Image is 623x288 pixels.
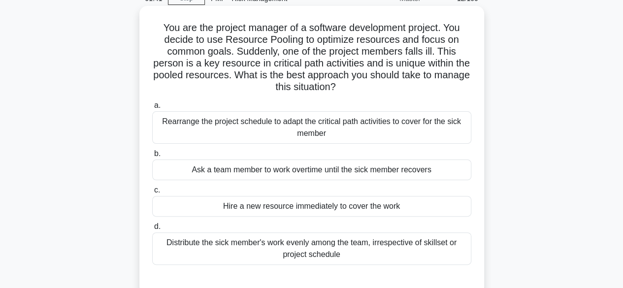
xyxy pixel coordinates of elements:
div: Distribute the sick member's work evenly among the team, irrespective of skillset or project sche... [152,232,471,265]
div: Ask a team member to work overtime until the sick member recovers [152,160,471,180]
span: b. [154,149,161,158]
span: c. [154,186,160,194]
span: a. [154,101,161,109]
div: Rearrange the project schedule to adapt the critical path activities to cover for the sick member [152,111,471,144]
h5: You are the project manager of a software development project. You decide to use Resource Pooling... [151,22,472,94]
span: d. [154,222,161,230]
div: Hire a new resource immediately to cover the work [152,196,471,217]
